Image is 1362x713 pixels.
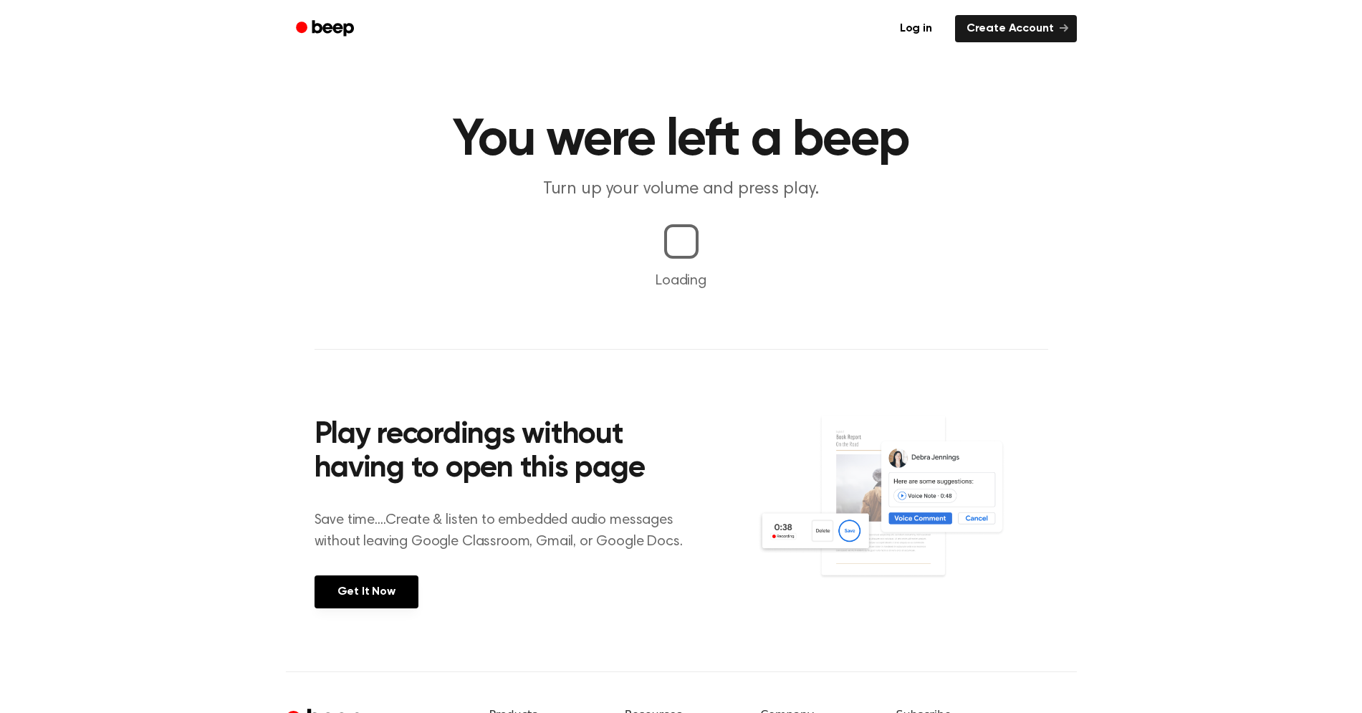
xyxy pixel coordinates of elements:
a: Log in [886,12,946,45]
p: Loading [17,270,1345,292]
h2: Play recordings without having to open this page [315,418,701,487]
h1: You were left a beep [315,115,1048,166]
a: Get It Now [315,575,418,608]
a: Create Account [955,15,1077,42]
a: Beep [286,15,367,43]
p: Save time....Create & listen to embedded audio messages without leaving Google Classroom, Gmail, ... [315,509,701,552]
p: Turn up your volume and press play. [406,178,956,201]
img: Voice Comments on Docs and Recording Widget [757,414,1047,607]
